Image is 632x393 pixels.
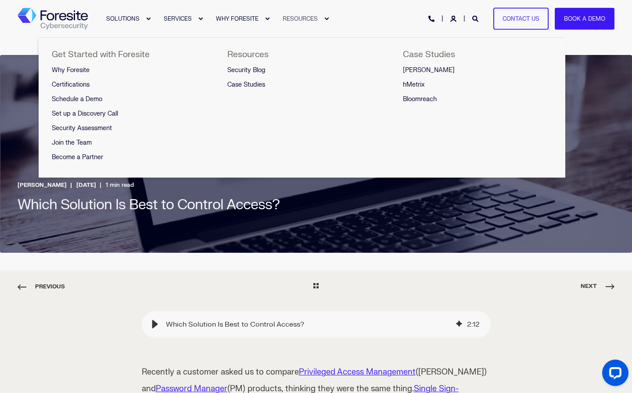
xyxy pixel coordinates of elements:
[450,15,458,22] a: Login
[403,49,455,60] span: Case Studies
[198,16,203,22] div: Expand SERVICES
[595,356,632,393] iframe: LiveChat chat widget
[555,7,614,30] a: Book a Demo
[52,49,150,60] span: Get Started with Foresite
[106,15,140,22] span: SOLUTIONS
[403,81,425,88] span: hMetrix
[403,95,437,103] span: Bloomreach
[581,281,614,291] span: Next
[227,66,266,74] span: Security Blog
[324,16,329,22] div: Expand RESOURCES
[52,66,90,74] span: Why Foresite
[18,180,67,192] a: [PERSON_NAME]
[52,110,118,117] span: Set up a Discovery Call
[52,81,90,88] span: Certifications
[142,311,491,338] div: Play blog post audio: Which Solution Is Best to Control Access?
[299,367,416,377] a: Privileged Access Management
[467,319,480,330] div: 2 : 12
[283,15,318,22] span: RESOURCES
[18,282,65,291] a: Previous Page
[52,124,112,132] span: Security Assessment
[52,139,92,146] span: Join the Team
[456,319,463,330] div: AI-generated audio
[493,7,549,30] a: Contact Us
[472,15,480,22] a: Open Search
[18,282,65,291] span: Previous
[403,66,455,74] span: [PERSON_NAME]
[96,180,134,192] span: 1 min read
[18,8,88,30] a: Back to Home
[227,81,265,88] span: Case Studies
[52,153,103,161] span: Become a Partner
[313,282,319,291] a: Go Back
[146,16,151,22] div: Expand SOLUTIONS
[227,49,269,60] span: Resources
[166,319,456,330] div: Which Solution Is Best to Control Access?
[18,8,88,30] img: Foresite logo, a hexagon shape of blues with a directional arrow to the right hand side, and the ...
[52,95,102,103] span: Schedule a Demo
[581,281,614,291] a: Next Page
[18,196,280,214] span: Which Solution Is Best to Control Access?
[265,16,270,22] div: Expand WHY FORESITE
[216,15,259,22] span: WHY FORESITE
[67,180,96,192] span: [DATE]
[146,316,164,333] div: Play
